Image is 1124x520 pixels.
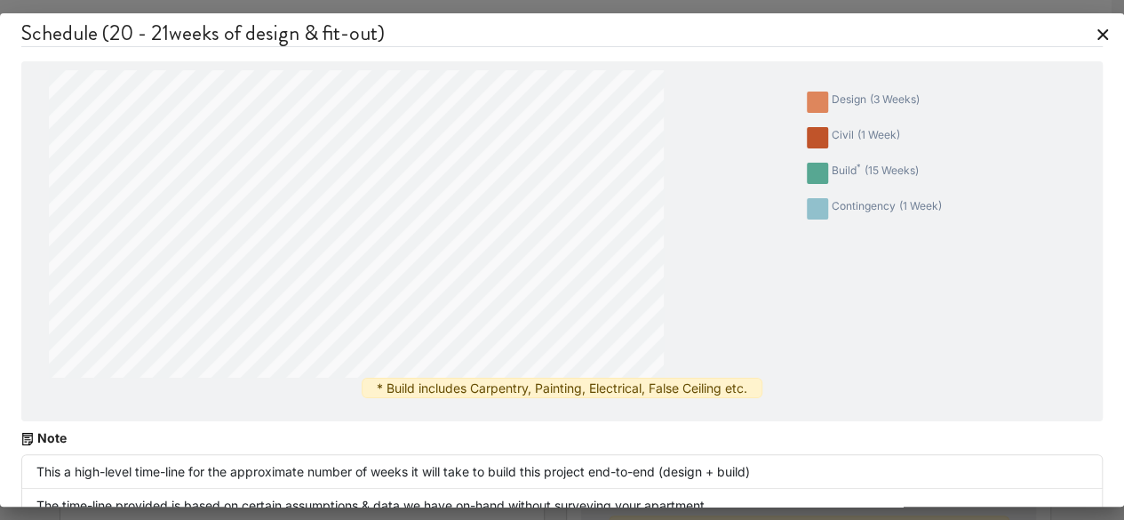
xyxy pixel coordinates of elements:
li: This a high-level time-line for the approximate number of weeks it will take to build this projec... [21,454,1103,489]
div: civil [832,127,900,148]
div: contingency [832,198,942,220]
span: Note [37,430,67,445]
span: ( 3 weeks ) [870,92,920,106]
div: design [832,92,920,113]
span: ( 15 weeks ) [865,164,919,177]
div: * Build includes Carpentry, Painting, Electrical, False Ceiling etc. [362,378,762,398]
span: ( 1 week ) [857,128,900,141]
span: ( 1 week ) [899,199,942,212]
h4: Schedule ( 20 - 21 weeks of design & fit-out) [21,20,1103,47]
div: build [832,163,919,184]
